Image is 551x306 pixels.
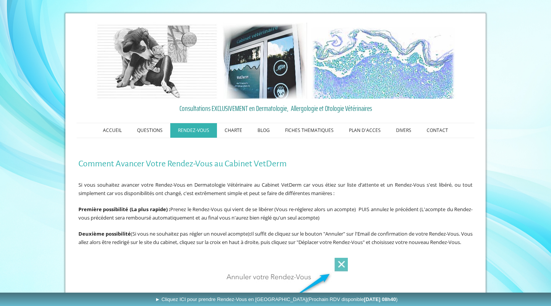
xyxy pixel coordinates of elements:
[307,296,398,302] span: (Prochain RDV disponible )
[78,159,473,169] h1: Comment Avancer Votre Rendez-Vous au Cabinet VetDerm
[249,230,251,237] strong: :
[388,123,419,138] a: DIVERS
[78,230,473,246] span: (Si vous ne souhaitez pas régler un nouvel acompte) Il suffit de cliquez sur le bouton "Annuler" ...
[341,123,388,138] a: PLAN D'ACCES
[250,123,277,138] a: BLOG
[277,123,341,138] a: FICHES THEMATIQUES
[78,103,473,114] a: Consultations EXCLUSIVEMENT en Dermatologie, Allergologie et Otologie Vétérinaires
[78,181,473,197] span: Si vous souhaitez avancer votre Rendez-Vous en Dermatologie Vétérinaire au Cabinet VetDerm car vo...
[217,123,250,138] a: CHARTE
[419,123,456,138] a: CONTACT
[364,296,396,302] b: [DATE] 08h40
[170,123,217,138] a: RENDEZ-VOUS
[95,123,129,138] a: ACCUEIL
[78,206,170,213] span: Première possibilité (La plus rapide) :
[129,123,170,138] a: QUESTIONS
[78,206,473,221] span: Prenez le Rendez-Vous qui vient de se libérer (Vous re-réglerez alors un acompte) PUIS annulez le...
[155,296,398,302] span: ► Cliquez ICI pour prendre Rendez-Vous en [GEOGRAPHIC_DATA]
[78,230,131,237] strong: Deuxième possibilité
